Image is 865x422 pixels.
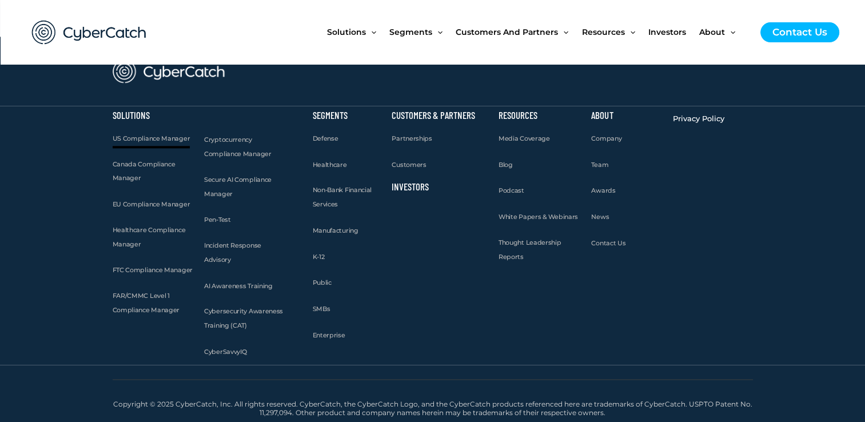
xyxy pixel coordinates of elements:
h2: Solutions [113,112,193,120]
a: EU Compliance Manager [113,197,190,212]
a: FTC Compliance Manager [113,263,193,277]
a: Secure AI Compliance Manager [204,173,288,201]
span: Company [591,134,621,142]
a: White Papers & Webinars [499,210,578,224]
a: Cryptocurrency Compliance Manager [204,133,288,161]
span: FAR/CMMC Level 1 Compliance Manager [113,292,180,314]
span: Podcast [499,186,524,194]
span: Non-Bank Financial Services [312,186,372,208]
img: CyberCatch [21,9,158,56]
a: Enterprise [312,328,345,343]
a: Defense [312,132,338,146]
a: CyberSavvyIQ [204,345,246,359]
a: AI Awareness Training [204,279,273,293]
span: Privacy Policy [673,114,724,123]
h2: Segments [312,112,380,120]
span: K-12 [312,253,324,261]
span: FTC Compliance Manager [113,266,193,274]
a: K-12 [312,250,324,264]
span: Menu Toggle [366,8,376,56]
a: Awards [591,184,615,198]
span: Defense [312,134,338,142]
span: Secure AI Compliance Manager [204,176,272,198]
span: Public [312,278,331,286]
a: Incident Response Advisory [204,238,288,267]
nav: Site Navigation: New Main Menu [327,8,749,56]
span: Thought Leadership Reports [499,238,561,261]
a: Privacy Policy [673,112,724,126]
span: SMBs [312,305,330,313]
span: Solutions [327,8,366,56]
h2: Customers & Partners [392,112,487,120]
a: Pen-Test [204,213,231,227]
a: Podcast [499,184,524,198]
span: Resources [582,8,625,56]
a: News [591,210,609,224]
a: Thought Leadership Reports [499,236,580,264]
a: Contact Us [591,236,625,250]
a: Investors [392,181,429,192]
a: Team [591,158,608,172]
a: Cybersecurity Awareness Training (CAT) [204,304,288,333]
a: Canada Compliance Manager [113,157,193,186]
a: Blog [499,158,513,172]
span: AI Awareness Training [204,282,273,290]
a: Contact Us [760,22,839,42]
span: Partnerships [392,134,432,142]
span: Segments [389,8,432,56]
span: White Papers & Webinars [499,213,578,221]
a: FAR/CMMC Level 1 Compliance Manager [113,289,193,317]
a: Healthcare Compliance Manager [113,223,193,252]
span: Cryptocurrency Compliance Manager [204,136,272,158]
span: Awards [591,186,615,194]
span: Menu Toggle [625,8,635,56]
span: Media Coverage [499,134,550,142]
span: Incident Response Advisory [204,241,261,264]
h2: Copyright © 2025 CyberCatch, Inc. All rights reserved. CyberCatch, the CyberCatch Logo, and the C... [113,400,753,417]
a: Investors [648,8,699,56]
span: Customers and Partners [456,8,558,56]
a: US Compliance Manager [113,132,190,146]
span: About [699,8,725,56]
span: Investors [648,8,686,56]
span: Contact Us [591,239,625,247]
span: US Compliance Manager [113,134,190,142]
span: Team [591,161,608,169]
span: Menu Toggle [725,8,735,56]
span: Blog [499,161,513,169]
span: Customers [392,161,426,169]
span: Healthcare Compliance Manager [113,226,186,248]
a: Non-Bank Financial Services [312,183,380,212]
a: Company [591,132,621,146]
span: Pen-Test [204,216,231,224]
a: Media Coverage [499,132,550,146]
span: Canada Compliance Manager [113,160,176,182]
span: News [591,213,609,221]
a: SMBs [312,302,330,316]
h2: Resources [499,112,580,120]
span: Menu Toggle [432,8,443,56]
a: Customers [392,158,426,172]
span: CyberSavvyIQ [204,348,246,356]
a: Healthcare [312,158,346,172]
h2: About [591,112,661,120]
span: EU Compliance Manager [113,200,190,208]
span: Enterprise [312,331,345,339]
a: Partnerships [392,132,432,146]
span: Healthcare [312,161,346,169]
a: Manufacturing [312,224,358,238]
span: Cybersecurity Awareness Training (CAT) [204,307,283,329]
span: Menu Toggle [558,8,568,56]
a: Public [312,276,331,290]
span: Manufacturing [312,226,358,234]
